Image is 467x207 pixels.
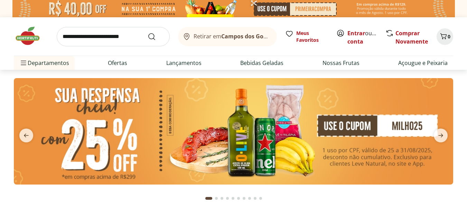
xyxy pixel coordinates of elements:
[225,190,230,207] button: Go to page 4 from fs-carousel
[166,59,202,67] a: Lançamentos
[247,190,252,207] button: Go to page 8 from fs-carousel
[428,129,453,142] button: next
[252,190,258,207] button: Go to page 9 from fs-carousel
[219,190,225,207] button: Go to page 3 from fs-carousel
[19,55,28,71] button: Menu
[14,129,39,142] button: previous
[19,55,69,71] span: Departamentos
[108,59,127,67] a: Ofertas
[241,190,247,207] button: Go to page 7 from fs-carousel
[204,190,214,207] button: Current page from fs-carousel
[230,190,236,207] button: Go to page 5 from fs-carousel
[194,33,270,39] span: Retirar em
[148,32,164,41] button: Submit Search
[347,29,365,37] a: Entrar
[398,59,448,67] a: Açougue e Peixaria
[14,26,48,46] img: Hortifruti
[395,29,428,45] a: Comprar Novamente
[258,190,263,207] button: Go to page 10 from fs-carousel
[323,59,359,67] a: Nossas Frutas
[178,27,277,46] button: Retirar emCampos dos Goytacazes/[GEOGRAPHIC_DATA]
[14,78,453,185] img: cupom
[285,30,328,44] a: Meus Favoritos
[347,29,378,46] span: ou
[437,28,453,45] button: Carrinho
[448,33,450,40] span: 0
[214,190,219,207] button: Go to page 2 from fs-carousel
[57,27,170,46] input: search
[240,59,283,67] a: Bebidas Geladas
[296,30,328,44] span: Meus Favoritos
[236,190,241,207] button: Go to page 6 from fs-carousel
[221,32,347,40] b: Campos dos Goytacazes/[GEOGRAPHIC_DATA]
[347,29,385,45] a: Criar conta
